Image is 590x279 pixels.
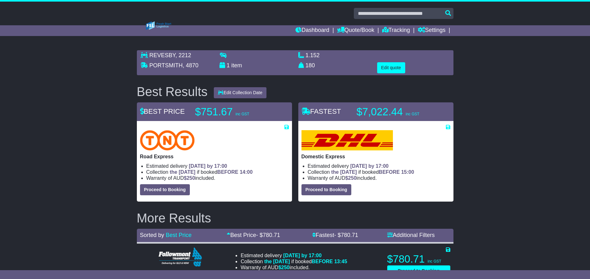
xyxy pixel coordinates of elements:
li: Estimated delivery [146,163,289,169]
span: inc GST [428,259,441,264]
li: Collection [308,169,450,175]
span: the [DATE] [170,169,195,175]
span: 1.152 [306,52,320,58]
span: 15:00 [401,169,414,175]
li: Warranty of AUD included. [241,264,347,270]
span: $ [278,265,290,270]
span: BEFORE [379,169,400,175]
li: Warranty of AUD included. [308,175,450,181]
span: - $ [334,232,358,238]
button: Proceed to Booking [301,184,351,195]
a: Fastest- $780.71 [312,232,358,238]
li: Estimated delivery [308,163,450,169]
button: Proceed to Booking [140,184,190,195]
span: [DATE] by 17:00 [283,253,322,258]
span: [DATE] by 17:00 [350,163,389,169]
li: Warranty of AUD included. [146,175,289,181]
span: 13:45 [334,259,347,264]
a: Quote/Book [337,25,374,36]
button: Edit Collection Date [214,87,266,98]
span: item [231,62,242,69]
span: if booked [170,169,253,175]
span: the [DATE] [264,259,290,264]
span: Sorted by [140,232,164,238]
button: Edit quote [377,62,405,73]
span: $ [345,175,357,181]
span: 180 [306,62,315,69]
span: 250 [348,175,357,181]
span: , 4870 [183,62,198,69]
a: Best Price [166,232,192,238]
span: 250 [281,265,290,270]
span: if booked [331,169,414,175]
p: $751.67 [195,106,274,118]
span: FASTEST [301,107,341,115]
a: Tracking [382,25,410,36]
span: - $ [256,232,280,238]
li: Collection [146,169,289,175]
a: Additional Filters [387,232,435,238]
img: DHL: Domestic Express [301,130,393,150]
span: inc GST [236,112,249,116]
span: BEFORE [217,169,238,175]
span: 250 [187,175,195,181]
span: 1 [227,62,230,69]
h2: More Results [137,211,453,225]
a: Best Price- $780.71 [227,232,280,238]
li: Collection [241,258,347,264]
span: inc GST [406,112,419,116]
li: Estimated delivery [241,252,347,258]
span: 14:00 [240,169,253,175]
span: PORTSMITH [149,62,183,69]
img: TNT Domestic: Road Express [140,130,195,150]
p: $7,022.44 [357,106,435,118]
span: $ [184,175,195,181]
img: Followmont Transport: Domestic [159,247,202,266]
a: Settings [418,25,446,36]
p: Domestic Express [301,154,450,160]
span: BEST PRICE [140,107,185,115]
span: 780.71 [341,232,358,238]
a: Dashboard [295,25,329,36]
button: Proceed to Booking [387,265,450,276]
p: $780.71 [387,253,450,265]
span: , 2212 [175,52,191,58]
span: if booked [264,259,347,264]
div: Best Results [134,85,211,99]
span: [DATE] by 17:00 [189,163,227,169]
span: 780.71 [263,232,280,238]
span: REVESBY [149,52,176,58]
span: BEFORE [312,259,333,264]
span: the [DATE] [331,169,357,175]
p: Road Express [140,154,289,160]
